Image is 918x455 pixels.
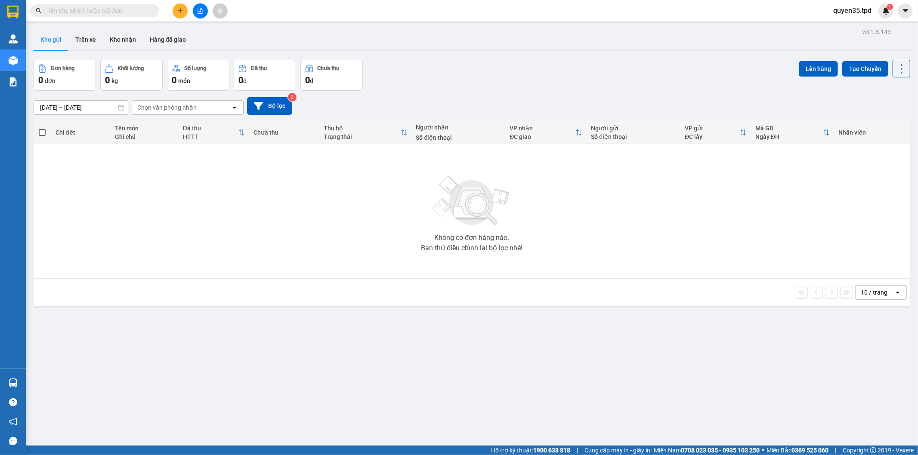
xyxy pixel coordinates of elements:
div: Người nhận [416,124,501,131]
span: file-add [197,8,203,14]
span: search [36,8,42,14]
span: 0 [105,75,110,85]
span: 0 [305,75,310,85]
span: đ [243,77,247,84]
span: 0 [172,75,176,85]
th: Toggle SortBy [680,121,751,144]
div: Đã thu [183,125,238,132]
sup: 2 [288,93,297,101]
th: Toggle SortBy [179,121,249,144]
div: Trạng thái [324,133,400,140]
button: Đơn hàng0đơn [34,60,96,91]
button: plus [173,3,188,18]
button: Kho gửi [34,29,68,50]
span: aim [217,8,223,14]
span: Cung cấp máy in - giấy in: [584,446,652,455]
div: Đã thu [251,65,267,71]
button: Kho nhận [103,29,143,50]
span: Miền Bắc [767,446,828,455]
span: Hỗ trợ kỹ thuật: [491,446,570,455]
th: Toggle SortBy [505,121,587,144]
div: Thu hộ [324,125,400,132]
img: logo-vxr [7,6,19,18]
span: món [178,77,190,84]
span: question-circle [9,398,17,406]
span: kg [111,77,118,84]
th: Toggle SortBy [751,121,834,144]
button: Khối lượng0kg [100,60,163,91]
span: đ [310,77,313,84]
div: ĐC lấy [685,133,740,140]
div: Nhân viên [838,129,906,136]
input: Tìm tên, số ĐT hoặc mã đơn [47,6,149,15]
span: notification [9,418,17,426]
span: caret-down [902,7,909,15]
div: ĐC giao [510,133,575,140]
img: warehouse-icon [9,34,18,43]
div: Mã GD [755,125,823,132]
span: quyen35.tpd [826,5,878,16]
span: copyright [870,447,876,453]
strong: 1900 633 818 [533,447,570,454]
div: Người gửi [591,125,676,132]
div: Ngày ĐH [755,133,823,140]
button: Hàng đã giao [143,29,193,50]
img: warehouse-icon [9,56,18,65]
svg: open [231,104,238,111]
div: Chi tiết [56,129,107,136]
img: warehouse-icon [9,378,18,387]
img: svg+xml;base64,PHN2ZyBjbGFzcz0ibGlzdC1wbHVnX19zdmciIHhtbG5zPSJodHRwOi8vd3d3LnczLm9yZy8yMDAwL3N2Zy... [429,171,515,231]
div: Chưa thu [318,65,340,71]
div: Tên món [115,125,174,132]
div: Chưa thu [253,129,315,136]
button: Trên xe [68,29,103,50]
span: Miền Nam [654,446,760,455]
sup: 1 [887,4,893,10]
button: Bộ lọc [247,97,292,115]
div: HTTT [183,133,238,140]
button: file-add [193,3,208,18]
div: Chọn văn phòng nhận [137,103,197,112]
div: VP gửi [685,125,740,132]
button: Lên hàng [799,61,838,77]
span: | [835,446,836,455]
div: Không có đơn hàng nào. [434,234,509,241]
div: Đơn hàng [51,65,74,71]
button: Đã thu0đ [234,60,296,91]
div: Số lượng [184,65,206,71]
button: caret-down [898,3,913,18]
div: VP nhận [510,125,575,132]
span: message [9,437,17,445]
span: 0 [238,75,243,85]
img: icon-new-feature [882,7,890,15]
strong: 0708 023 035 - 0935 103 250 [681,447,760,454]
span: plus [177,8,183,14]
button: Chưa thu0đ [300,60,363,91]
div: Số điện thoại [416,134,501,141]
span: đơn [45,77,56,84]
span: | [577,446,578,455]
div: Số điện thoại [591,133,676,140]
div: Bạn thử điều chỉnh lại bộ lọc nhé! [421,245,522,252]
button: Tạo Chuyến [842,61,888,77]
button: aim [213,3,228,18]
input: Select a date range. [34,101,128,114]
span: 0 [38,75,43,85]
div: ver 1.8.143 [862,27,891,37]
th: Toggle SortBy [319,121,411,144]
svg: open [894,289,901,296]
img: solution-icon [9,77,18,86]
div: 10 / trang [861,288,887,297]
span: 1 [888,4,891,10]
div: Khối lượng [117,65,144,71]
button: Số lượng0món [167,60,229,91]
div: Ghi chú [115,133,174,140]
strong: 0369 525 060 [791,447,828,454]
span: ⚪️ [762,449,764,452]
